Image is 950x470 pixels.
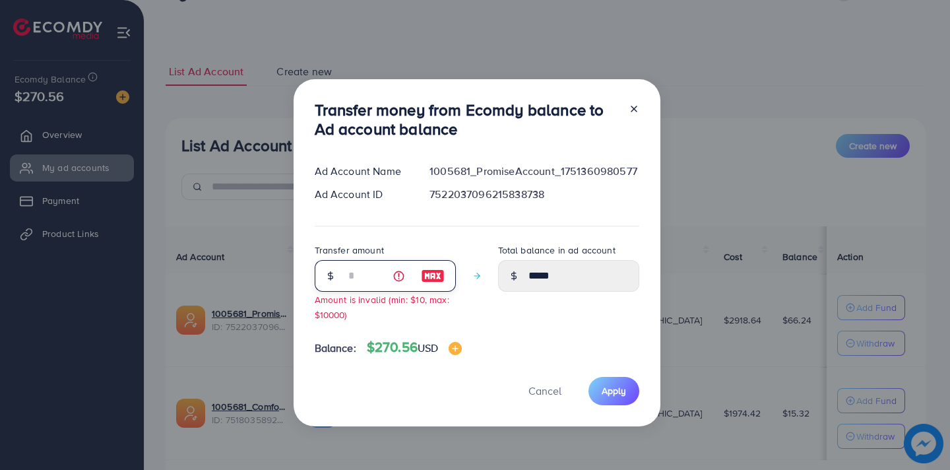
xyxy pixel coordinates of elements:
[367,339,462,356] h4: $270.56
[315,341,356,356] span: Balance:
[602,384,626,397] span: Apply
[528,384,561,398] span: Cancel
[315,244,384,257] label: Transfer amount
[498,244,616,257] label: Total balance in ad account
[421,268,445,284] img: image
[418,341,438,355] span: USD
[304,187,420,202] div: Ad Account ID
[512,377,578,405] button: Cancel
[304,164,420,179] div: Ad Account Name
[315,293,449,321] small: Amount is invalid (min: $10, max: $10000)
[588,377,639,405] button: Apply
[315,100,618,139] h3: Transfer money from Ecomdy balance to Ad account balance
[419,187,649,202] div: 7522037096215838738
[419,164,649,179] div: 1005681_PromiseAccount_1751360980577
[449,342,462,355] img: image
